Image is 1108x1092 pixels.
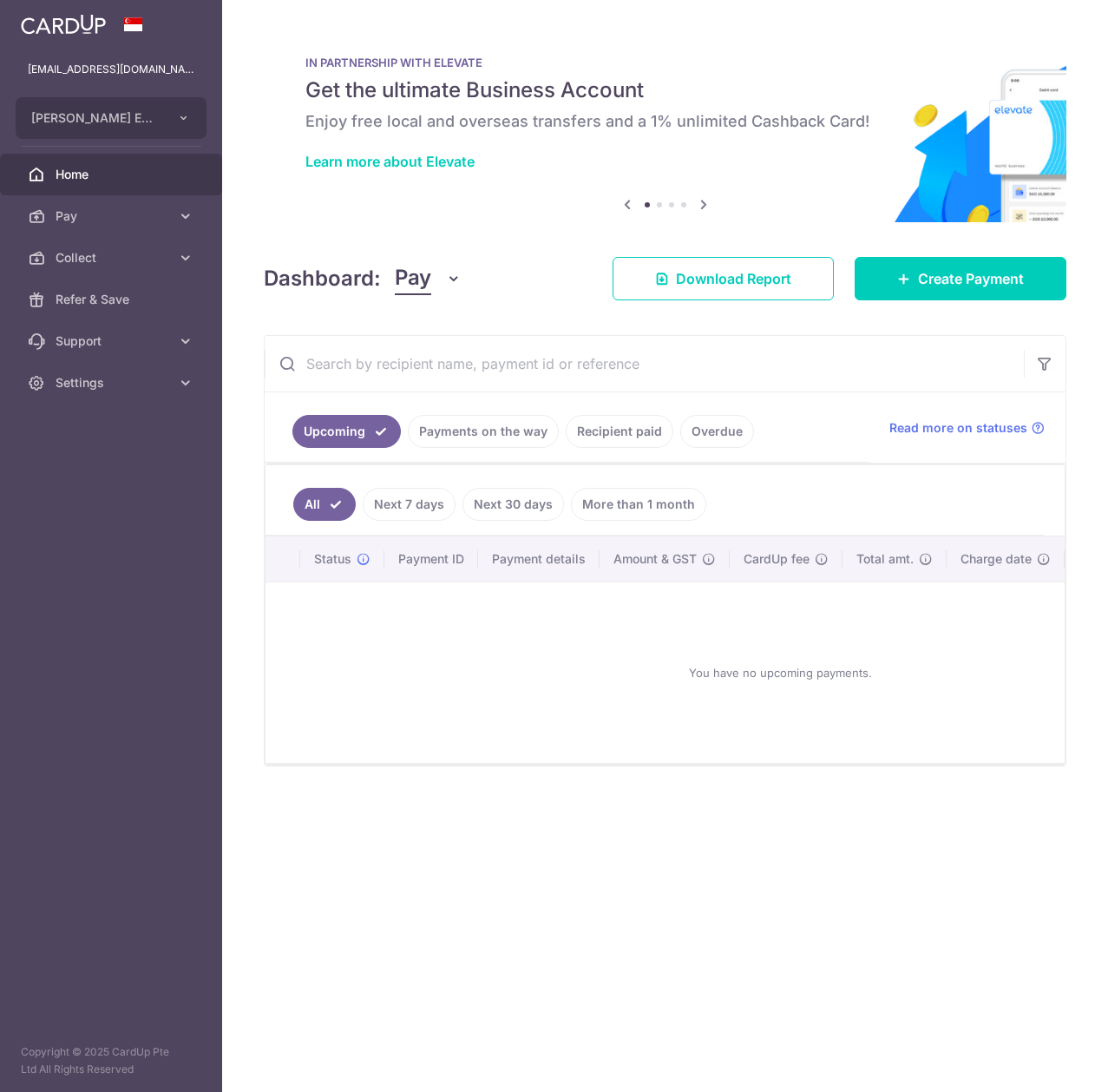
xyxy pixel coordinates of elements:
span: Pay [56,207,170,225]
span: Home [56,166,170,183]
span: Charge date [960,550,1032,568]
th: Payment ID [384,536,478,582]
h5: Get the ultimate Business Account [305,76,1025,104]
span: Refer & Save [56,291,170,308]
span: CardUp fee [744,550,810,568]
a: Create Payment [855,257,1066,300]
a: Next 7 days [363,488,456,521]
img: CardUp [21,14,106,35]
a: All [293,488,356,521]
p: [EMAIL_ADDRESS][DOMAIN_NAME] [28,61,194,78]
a: Overdue [680,415,754,448]
th: Payment details [478,536,600,582]
span: Amount & GST [613,550,697,568]
a: Payments on the way [408,415,559,448]
span: Total amt. [856,550,914,568]
span: Read more on statuses [889,419,1027,437]
a: Recipient paid [566,415,673,448]
span: Collect [56,249,170,266]
input: Search by recipient name, payment id or reference [265,336,1024,391]
a: Download Report [613,257,834,300]
button: Pay [395,262,462,295]
span: Support [56,332,170,350]
span: Settings [56,374,170,391]
a: Upcoming [292,415,401,448]
span: Create Payment [918,268,1024,289]
span: [PERSON_NAME] EYE CARE PTE. LTD. [31,109,160,127]
h6: Enjoy free local and overseas transfers and a 1% unlimited Cashback Card! [305,111,1025,132]
span: Status [314,550,351,568]
button: [PERSON_NAME] EYE CARE PTE. LTD. [16,97,207,139]
a: Next 30 days [462,488,564,521]
a: Read more on statuses [889,419,1045,437]
a: More than 1 month [571,488,706,521]
img: Renovation banner [264,28,1066,222]
h4: Dashboard: [264,263,381,294]
span: Download Report [676,268,791,289]
a: Learn more about Elevate [305,153,475,170]
span: Pay [395,262,431,295]
p: IN PARTNERSHIP WITH ELEVATE [305,56,1025,69]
